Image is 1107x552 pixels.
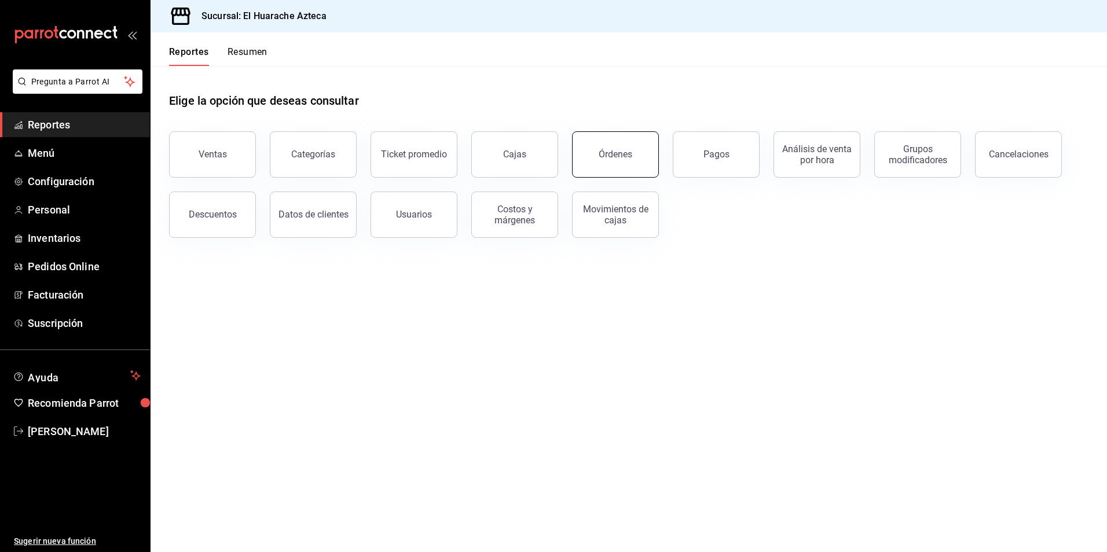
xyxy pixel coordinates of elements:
h1: Elige la opción que deseas consultar [169,92,359,109]
button: Pregunta a Parrot AI [13,69,142,94]
div: Ventas [199,149,227,160]
div: Cancelaciones [989,149,1049,160]
div: Ticket promedio [381,149,447,160]
div: navigation tabs [169,46,267,66]
button: Órdenes [572,131,659,178]
div: Grupos modificadores [882,143,954,165]
div: Categorías [291,149,335,160]
div: Pagos [703,149,730,160]
span: Menú [28,145,141,161]
div: Costos y márgenes [479,204,551,226]
span: Personal [28,202,141,218]
div: Datos de clientes [278,209,349,220]
a: Pregunta a Parrot AI [8,84,142,96]
span: Pedidos Online [28,259,141,274]
button: Cancelaciones [975,131,1062,178]
span: Inventarios [28,230,141,246]
span: Sugerir nueva función [14,535,141,547]
span: Configuración [28,174,141,189]
button: Grupos modificadores [874,131,961,178]
div: Cajas [503,148,527,161]
button: Reportes [169,46,209,66]
span: Suscripción [28,315,141,331]
span: Pregunta a Parrot AI [31,76,124,88]
button: Usuarios [371,192,457,238]
button: Datos de clientes [270,192,357,238]
button: Ventas [169,131,256,178]
div: Movimientos de cajas [580,204,651,226]
div: Análisis de venta por hora [781,143,853,165]
button: Descuentos [169,192,256,238]
span: Recomienda Parrot [28,395,141,411]
span: Reportes [28,117,141,133]
div: Usuarios [396,209,432,220]
button: Categorías [270,131,357,178]
button: Costos y márgenes [471,192,558,238]
h3: Sucursal: El Huarache Azteca [192,9,327,23]
button: Movimientos de cajas [572,192,659,238]
button: Resumen [228,46,267,66]
div: Descuentos [189,209,237,220]
button: Ticket promedio [371,131,457,178]
div: Órdenes [599,149,632,160]
button: Pagos [673,131,760,178]
span: [PERSON_NAME] [28,424,141,439]
span: Facturación [28,287,141,303]
button: open_drawer_menu [127,30,137,39]
span: Ayuda [28,369,126,382]
a: Cajas [471,131,558,178]
button: Análisis de venta por hora [774,131,860,178]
